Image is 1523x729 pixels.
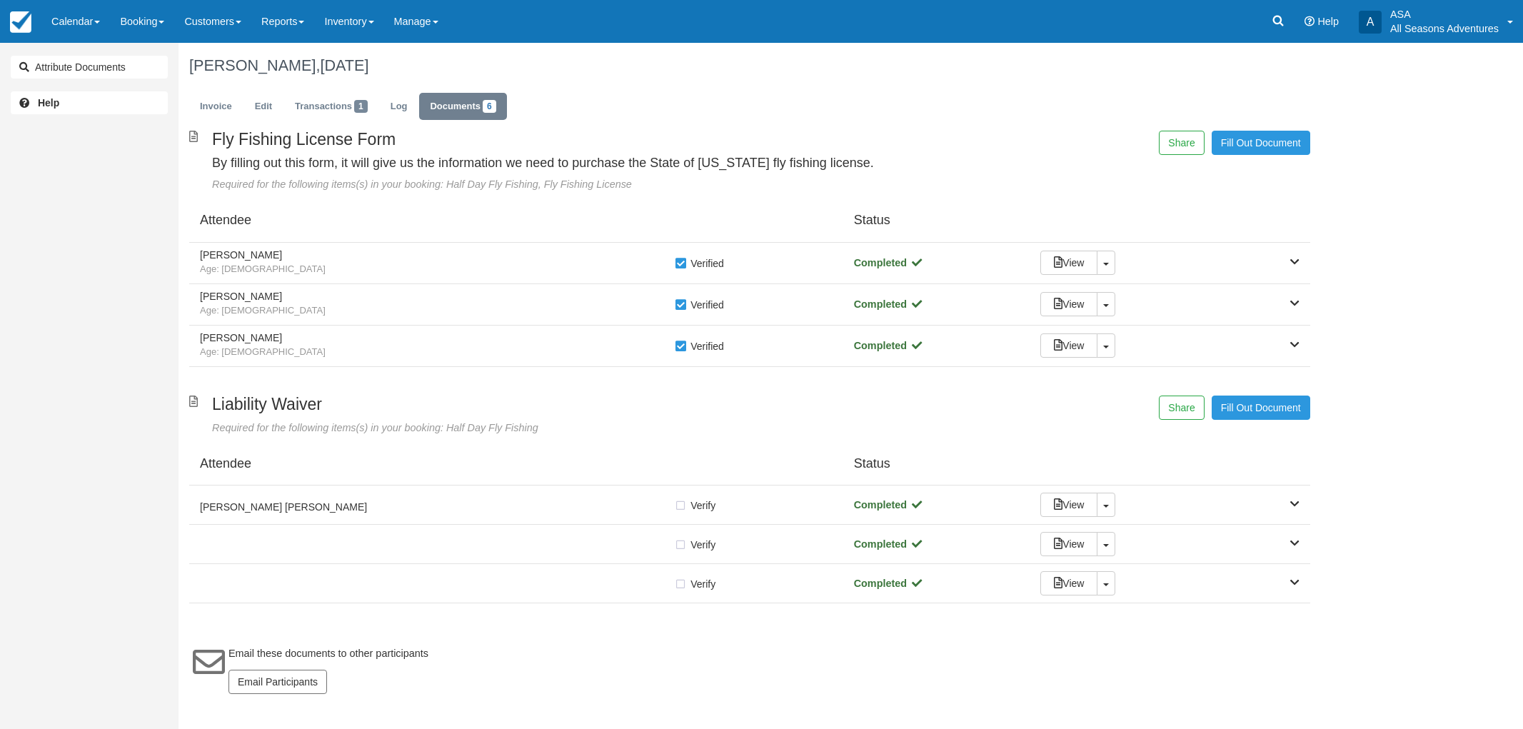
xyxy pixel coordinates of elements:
[200,250,674,261] h5: [PERSON_NAME]
[690,298,724,312] span: Verified
[38,97,59,109] b: Help
[1159,396,1204,420] button: Share
[200,346,674,359] span: Age: [DEMOGRAPHIC_DATA]
[11,56,168,79] button: Attribute Documents
[1390,7,1499,21] p: ASA
[1040,333,1097,358] a: View
[284,93,378,121] a: Transactions1
[854,499,923,511] strong: Completed
[380,93,418,121] a: Log
[200,304,674,318] span: Age: [DEMOGRAPHIC_DATA]
[1212,131,1310,155] a: Fill Out Document
[1040,532,1097,556] a: View
[189,457,843,471] h4: Attendee
[690,498,715,513] span: Verify
[690,339,724,353] span: Verified
[1159,131,1204,155] button: Share
[690,538,715,552] span: Verify
[200,333,674,343] h5: [PERSON_NAME]
[244,93,283,121] a: Edit
[1359,11,1382,34] div: A
[212,156,909,171] h4: By filling out this form, it will give us the information we need to purchase the State of [US_ST...
[843,457,1030,471] h4: Status
[1040,251,1097,275] a: View
[189,93,243,121] a: Invoice
[11,91,168,114] a: Help
[200,291,674,302] h5: [PERSON_NAME]
[354,100,368,113] span: 1
[1040,571,1097,595] a: View
[854,578,923,589] strong: Completed
[1212,396,1310,420] a: Fill Out Document
[10,11,31,33] img: checkfront-main-nav-mini-logo.png
[212,421,909,436] div: Required for the following items(s) in your booking: Half Day Fly Fishing
[200,502,674,513] h5: [PERSON_NAME] [PERSON_NAME]
[1040,493,1097,517] a: View
[854,340,923,351] strong: Completed
[483,100,496,113] span: 6
[1040,292,1097,316] a: View
[200,263,674,276] span: Age: [DEMOGRAPHIC_DATA]
[212,131,909,149] h2: Fly Fishing License Form
[854,257,923,268] strong: Completed
[212,396,909,413] h2: Liability Waiver
[690,256,724,271] span: Verified
[189,213,843,228] h4: Attendee
[843,213,1030,228] h4: Status
[1305,16,1315,26] i: Help
[1390,21,1499,36] p: All Seasons Adventures
[854,538,923,550] strong: Completed
[419,93,506,121] a: Documents6
[320,56,368,74] span: [DATE]
[1317,16,1339,27] span: Help
[228,646,428,661] p: Email these documents to other participants
[854,298,923,310] strong: Completed
[212,177,909,192] div: Required for the following items(s) in your booking: Half Day Fly Fishing, Fly Fishing License
[189,57,1310,74] h1: [PERSON_NAME],
[228,670,327,694] button: Email Participants
[690,577,715,591] span: Verify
